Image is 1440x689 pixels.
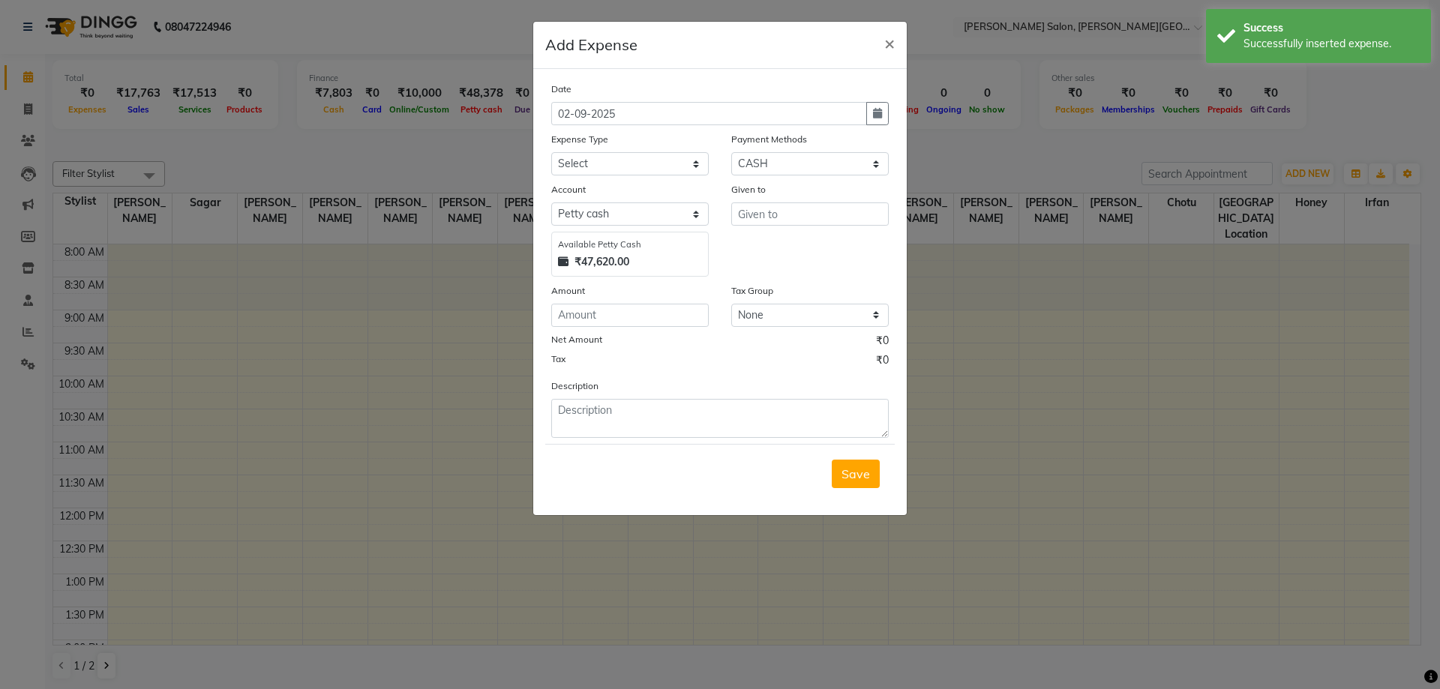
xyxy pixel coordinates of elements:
[731,133,807,146] label: Payment Methods
[551,379,598,393] label: Description
[545,34,637,56] h5: Add Expense
[731,284,773,298] label: Tax Group
[551,183,586,196] label: Account
[876,352,889,372] span: ₹0
[731,183,766,196] label: Given to
[731,202,889,226] input: Given to
[1243,20,1420,36] div: Success
[551,82,571,96] label: Date
[551,133,608,146] label: Expense Type
[551,333,602,346] label: Net Amount
[1243,36,1420,52] div: Successfully inserted expense.
[876,333,889,352] span: ₹0
[551,284,585,298] label: Amount
[551,304,709,327] input: Amount
[872,22,907,64] button: Close
[574,254,629,270] strong: ₹47,620.00
[551,352,565,366] label: Tax
[558,238,702,251] div: Available Petty Cash
[884,31,895,54] span: ×
[832,460,880,488] button: Save
[841,466,870,481] span: Save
